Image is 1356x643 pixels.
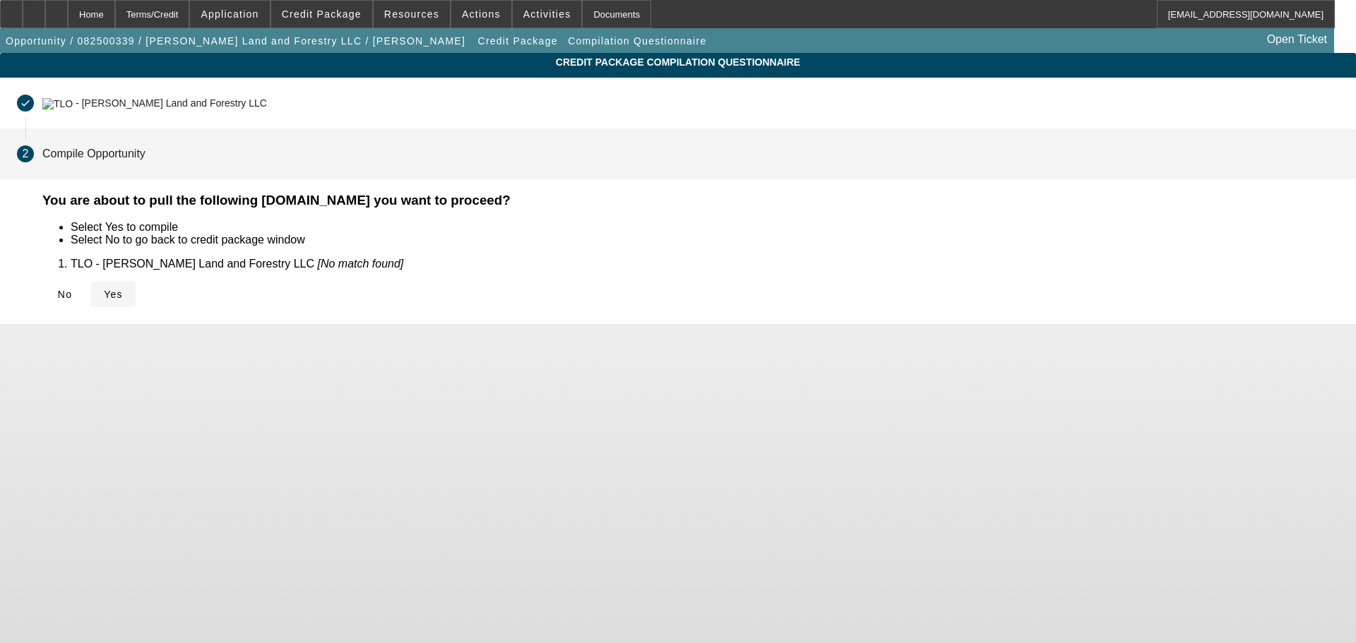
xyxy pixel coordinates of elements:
button: Compilation Questionnaire [564,28,710,54]
p: Compile Opportunity [42,148,145,160]
span: Actions [462,8,501,20]
li: Select Yes to compile [71,221,1339,234]
span: 2 [23,148,29,160]
span: Activities [523,8,571,20]
button: Yes [90,282,136,307]
img: TLO [42,98,73,109]
span: Credit Package Compilation Questionnaire [11,56,1345,68]
span: Credit Package [478,35,558,47]
a: Open Ticket [1261,28,1333,52]
mat-icon: done [20,97,31,109]
span: Credit Package [282,8,362,20]
li: Select No to go back to credit package window [71,234,1339,246]
i: [No match found] [317,258,403,270]
h3: You are about to pull the following [DOMAIN_NAME] you want to proceed? [42,193,1339,208]
span: Application [201,8,258,20]
button: Activities [513,1,582,28]
span: Yes [104,289,123,300]
button: Resources [374,1,450,28]
p: TLO - [PERSON_NAME] Land and Forestry LLC [71,258,1339,270]
div: - [PERSON_NAME] Land and Forestry LLC [76,98,267,109]
span: Compilation Questionnaire [568,35,706,47]
span: Resources [384,8,439,20]
button: Credit Package [475,28,561,54]
button: Application [190,1,269,28]
span: Opportunity / 082500339 / [PERSON_NAME] Land and Forestry LLC / [PERSON_NAME] [6,35,465,47]
button: Actions [451,1,511,28]
button: No [42,282,88,307]
span: No [58,289,72,300]
button: Credit Package [271,1,372,28]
